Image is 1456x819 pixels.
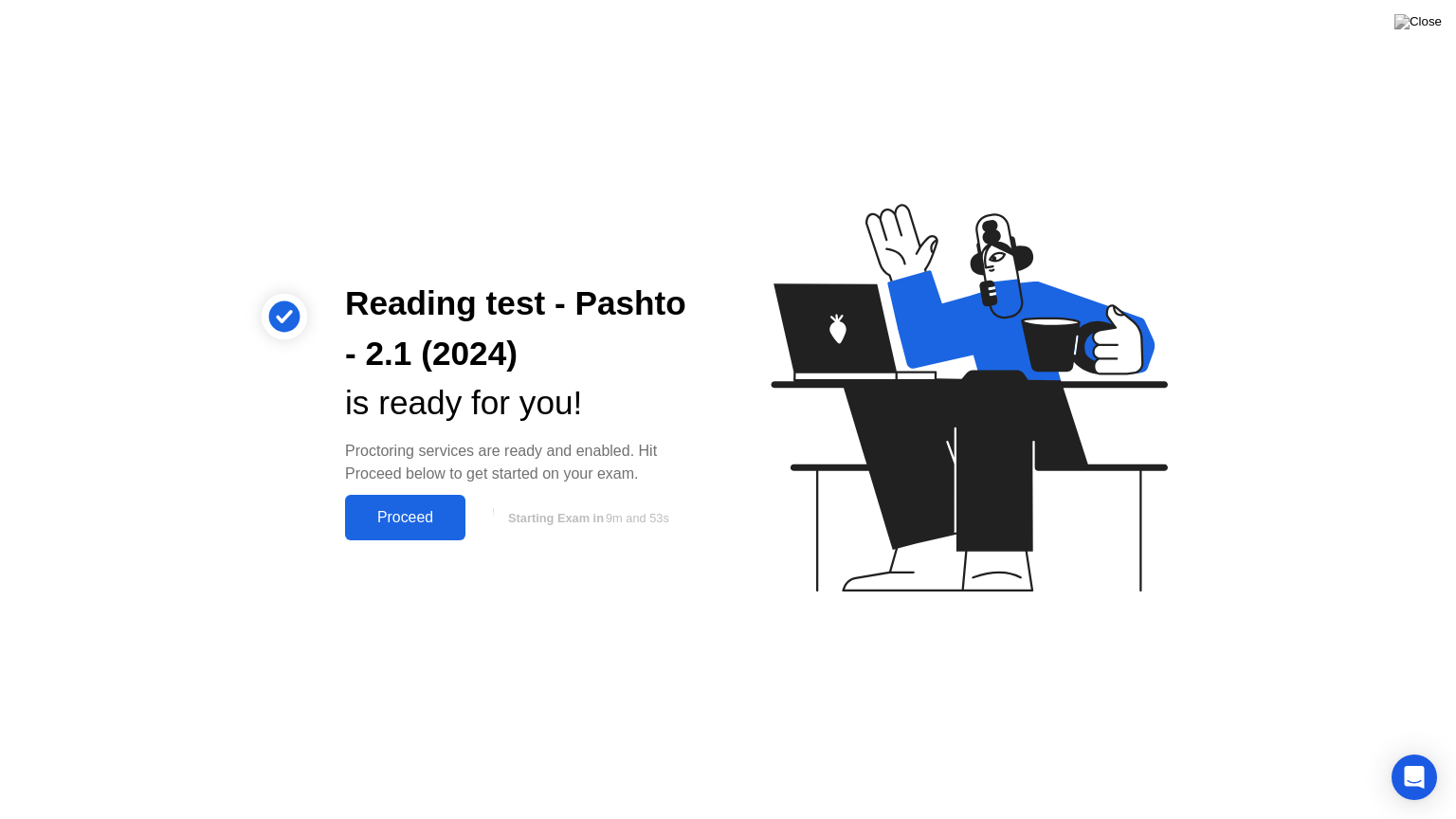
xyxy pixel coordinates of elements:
div: Proceed [351,509,460,526]
img: Close [1394,14,1442,29]
button: Starting Exam in9m and 53s [475,500,698,536]
span: 9m and 53s [606,511,669,525]
div: Open Intercom Messenger [1392,755,1437,800]
div: is ready for you! [345,378,698,428]
div: Reading test - Pashto - 2.1 (2024) [345,279,698,379]
button: Proceed [345,495,465,540]
div: Proctoring services are ready and enabled. Hit Proceed below to get started on your exam. [345,440,698,485]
